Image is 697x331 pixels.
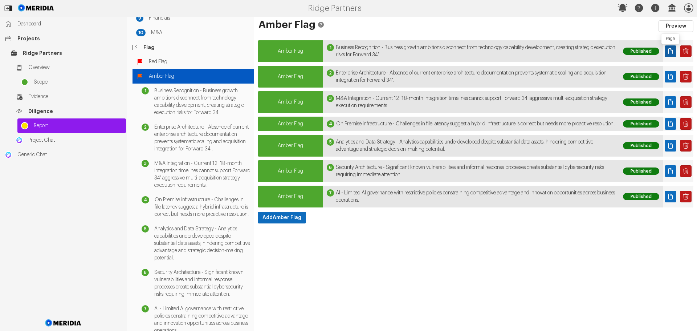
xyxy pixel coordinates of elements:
[12,104,126,118] a: Diligence
[680,96,692,108] button: Delete Page
[136,15,143,22] div: 9
[327,120,334,128] div: 4
[142,87,149,94] div: 1
[149,73,250,80] span: Amber Flag
[327,69,334,77] div: 2
[327,95,334,102] div: 3
[142,124,149,131] div: 2
[623,142,659,149] div: Published
[12,60,126,75] a: Overview
[142,196,149,203] div: 4
[154,269,250,298] span: Security Architecture - Significant known vulnerabilities and informal response processes create ...
[665,140,676,152] button: Page
[623,193,659,200] div: Published
[278,194,303,199] span: Amber Flag
[661,34,679,44] div: Page
[142,225,149,233] div: 5
[149,15,250,22] span: Financials
[16,137,23,144] img: Project Chat
[327,164,334,171] div: 6
[28,93,122,100] span: Evidence
[12,89,126,104] a: Evidence
[258,212,306,223] button: AddAmber Flag
[623,73,659,80] div: Published
[34,78,122,86] span: Scope
[142,305,149,312] div: 7
[151,29,250,36] span: M&A
[142,269,149,276] div: 6
[336,44,616,58] span: Business Recognition - Business growth ambitions disconnect from technology capability developmen...
[154,160,250,189] span: M&A Integration - Current 12–18-month integration timelines cannot support Forward 34' aggressive...
[278,49,303,54] span: Amber Flag
[680,45,692,57] button: Delete Page
[680,191,692,202] button: Delete Page
[17,151,122,158] span: Generic Chat
[1,17,126,31] a: Dashboard
[34,122,122,129] span: Report
[680,140,692,152] button: Delete Page
[327,138,334,146] div: 5
[136,29,146,36] div: 10
[680,165,692,177] button: Delete Page
[623,167,659,175] div: Published
[665,96,676,108] button: Page
[12,133,126,148] a: Project ChatProject Chat
[336,138,616,153] span: Analytics and Data Strategy - Analytics capabilities underdeveloped despite substantial data asse...
[1,148,126,162] a: Generic ChatGeneric Chat
[336,95,616,109] span: M&A Integration - Current 12–18-month integration timelines cannot support Forward 34' aggressive...
[17,20,122,28] span: Dashboard
[278,121,303,126] span: Amber Flag
[680,118,692,130] button: Delete Page
[278,169,303,174] span: Amber Flag
[278,74,303,79] span: Amber Flag
[336,120,615,128] span: On Premise infrastructure - Challenges in file latency suggest a hybrid infrastructure is correct...
[623,48,659,55] div: Published
[44,315,83,331] img: Meridia Logo
[28,64,122,71] span: Overview
[23,49,122,57] span: Ridge Partners
[278,100,303,105] span: Amber Flag
[659,20,693,32] button: Preview
[665,45,676,57] button: Page
[154,87,250,116] span: Business Recognition - Business growth ambitions disconnect from technology capability developmen...
[336,69,616,84] span: Enterprise Architecture - Absence of current enterprise architecture documentation prevents syste...
[143,44,250,51] span: Flag
[623,98,659,106] div: Published
[336,164,616,178] span: Security Architecture - Significant known vulnerabilities and informal response processes create ...
[154,124,250,153] span: Enterprise Architecture - Absence of current enterprise architecture documentation prevents syste...
[7,46,126,60] a: Ridge Partners
[142,160,149,167] div: 3
[1,31,126,46] a: Projects
[17,75,126,89] a: Scope
[258,20,622,32] h1: Amber Flag
[336,189,616,204] span: AI - Limited AI governance with restrictive policies constraining competitive advantage and innov...
[327,44,334,51] div: 1
[680,71,692,82] button: Delete Page
[327,189,334,197] div: 7
[28,108,122,115] span: Diligence
[665,118,676,130] button: Page
[5,151,12,158] img: Generic Chat
[278,143,303,148] span: Amber Flag
[665,165,676,177] button: Page
[17,118,126,133] a: Report
[149,58,250,65] span: Red Flag
[154,225,250,262] span: Analytics and Data Strategy - Analytics capabilities underdeveloped despite substantial data asse...
[665,71,676,82] button: Page
[623,120,659,128] div: Published
[155,196,250,218] span: On Premise infrastructure - Challenges in file latency suggest a hybrid infrastructure is correct...
[28,137,122,144] span: Project Chat
[665,191,676,202] button: Page
[17,35,122,42] span: Projects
